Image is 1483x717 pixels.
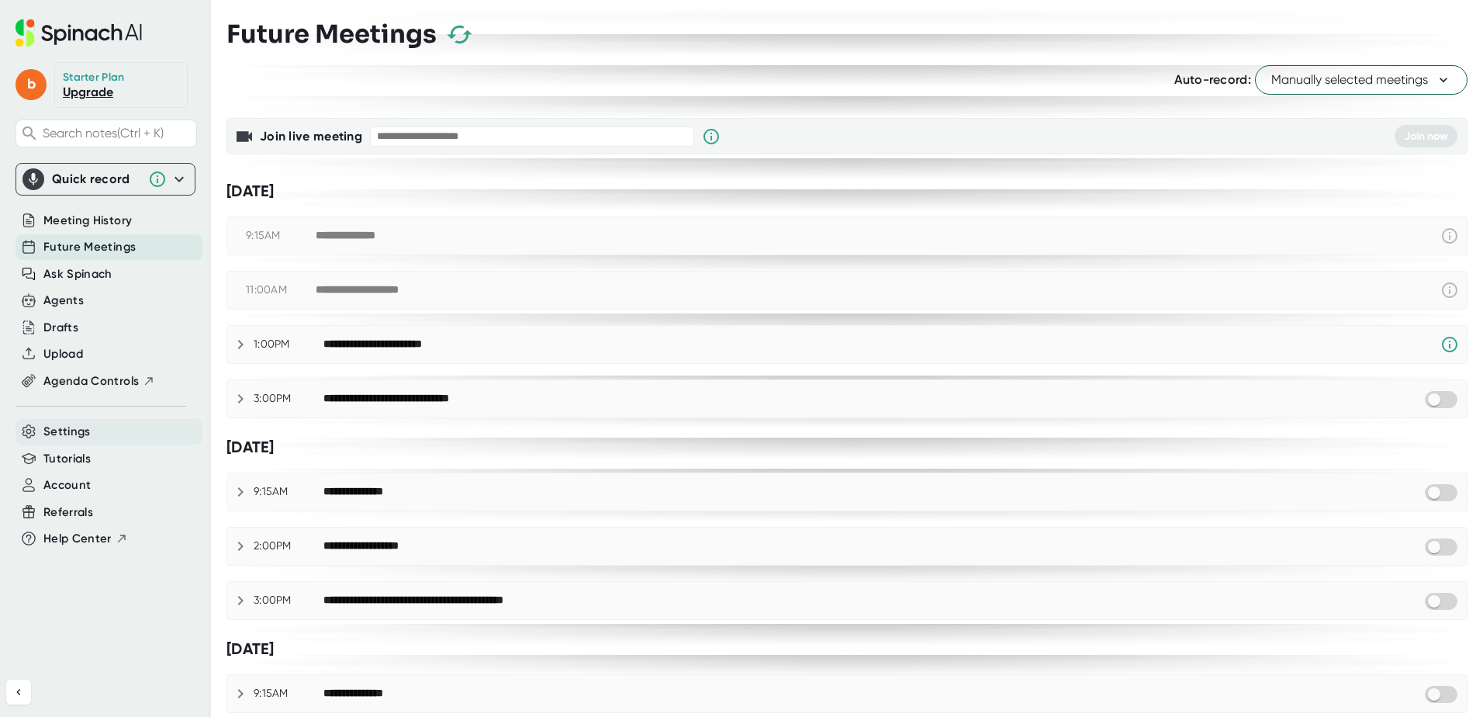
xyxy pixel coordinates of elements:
div: [DATE] [226,182,1467,201]
div: 9:15AM [246,229,316,243]
div: 1:00PM [254,338,323,352]
div: Quick record [52,171,140,187]
button: Drafts [43,319,78,337]
h3: Future Meetings [226,19,437,49]
button: Agents [43,292,84,310]
button: Settings [43,423,91,441]
button: Account [43,476,91,494]
button: Agenda Controls [43,372,155,390]
button: Help Center [43,530,128,548]
svg: This event has already passed [1440,281,1459,300]
span: Auto-record: [1174,72,1251,87]
div: [DATE] [226,639,1467,659]
div: 11:00AM [246,283,316,297]
div: 3:00PM [254,594,323,608]
svg: This event has already passed [1440,227,1459,245]
div: [DATE] [226,438,1467,457]
button: Join now [1395,125,1457,147]
span: Help Center [43,530,112,548]
div: 3:00PM [254,392,323,406]
svg: Spinach requires a video conference link. [1440,335,1459,354]
span: Manually selected meetings [1271,71,1451,89]
button: Upload [43,345,83,363]
button: Ask Spinach [43,265,112,283]
span: Agenda Controls [43,372,139,390]
div: 9:15AM [254,485,323,499]
button: Collapse sidebar [6,680,31,705]
button: Tutorials [43,450,91,468]
div: 9:15AM [254,687,323,701]
span: Search notes (Ctrl + K) [43,126,192,140]
button: Meeting History [43,212,132,230]
button: Referrals [43,504,93,521]
a: Upgrade [63,85,113,99]
span: Join now [1404,130,1448,143]
span: b [16,69,47,100]
b: Join live meeting [260,129,362,144]
div: 2:00PM [254,539,323,553]
button: Manually selected meetings [1255,65,1467,95]
div: Starter Plan [63,71,125,85]
div: Quick record [22,164,188,195]
button: Future Meetings [43,238,136,256]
